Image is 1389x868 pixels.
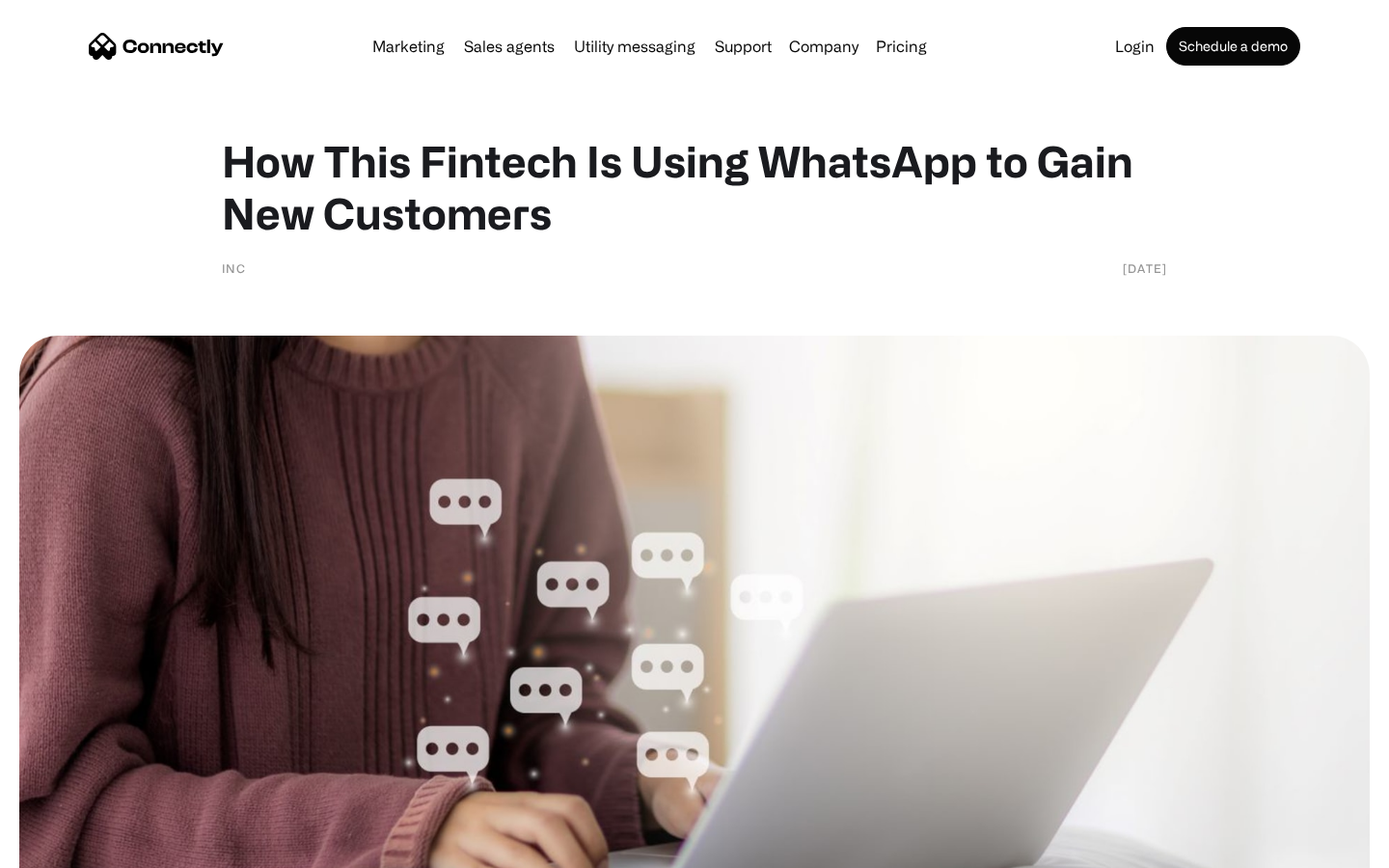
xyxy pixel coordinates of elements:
[783,33,864,60] div: Company
[1166,27,1300,66] a: Schedule a demo
[222,258,246,278] div: INC
[19,834,116,861] aside: Language selected: English
[789,33,858,60] div: Company
[89,32,224,61] a: home
[222,135,1167,239] h1: How This Fintech Is Using WhatsApp to Gain New Customers
[1107,39,1162,54] a: Login
[39,834,116,861] ul: Language list
[707,39,779,54] a: Support
[456,39,562,54] a: Sales agents
[868,39,935,54] a: Pricing
[1123,258,1167,278] div: [DATE]
[566,39,703,54] a: Utility messaging
[365,39,452,54] a: Marketing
